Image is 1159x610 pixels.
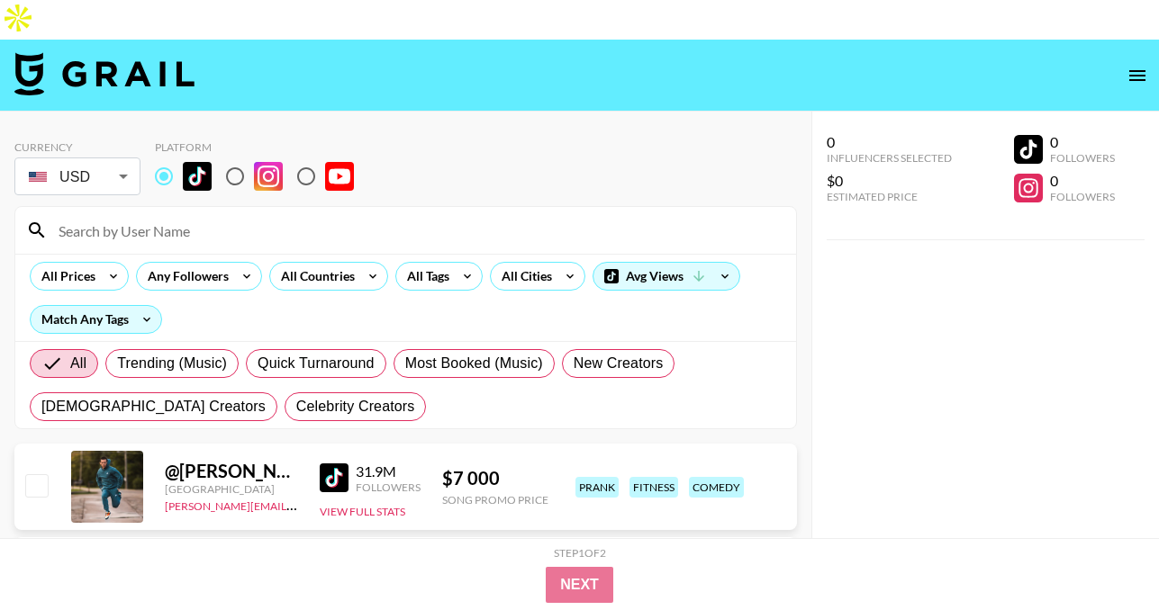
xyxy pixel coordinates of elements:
div: Followers [1050,190,1115,203]
button: Next [546,567,613,603]
div: 0 [1050,172,1115,190]
div: Any Followers [137,263,232,290]
img: TikTok [320,463,349,492]
div: Song Promo Price [442,493,548,507]
div: fitness [629,477,678,498]
div: $0 [827,172,952,190]
div: Avg Views [593,263,739,290]
div: All Countries [270,263,358,290]
div: Step 1 of 2 [554,546,606,560]
div: Match Any Tags [31,306,161,333]
img: YouTube [325,162,354,191]
div: [GEOGRAPHIC_DATA] [165,482,298,496]
div: Currency [14,140,140,154]
span: Celebrity Creators [296,396,415,417]
button: View Full Stats [320,505,405,518]
div: Platform [155,140,368,154]
span: Trending (Music) [117,353,227,374]
img: TikTok [183,162,212,191]
span: Most Booked (Music) [405,353,543,374]
div: 31.9M [356,462,421,480]
div: All Cities [491,263,556,290]
span: Quick Turnaround [258,353,375,374]
div: 0 [1050,133,1115,151]
div: @ [PERSON_NAME].[PERSON_NAME] [165,460,298,482]
button: open drawer [1119,58,1155,94]
div: 0 [827,133,952,151]
div: $ 7 000 [442,467,548,489]
div: Estimated Price [827,190,952,203]
span: New Creators [574,353,664,374]
div: All Prices [31,263,99,290]
div: Followers [1050,151,1115,165]
div: All Tags [396,263,453,290]
div: prank [575,477,619,498]
div: USD [18,161,137,193]
div: Followers [356,480,421,494]
a: [PERSON_NAME][EMAIL_ADDRESS][DOMAIN_NAME] [165,496,431,513]
input: Search by User Name [48,216,785,245]
img: Grail Talent [14,52,195,95]
span: [DEMOGRAPHIC_DATA] Creators [41,396,266,417]
div: comedy [689,477,744,498]
span: All [70,353,86,374]
div: Influencers Selected [827,151,952,165]
img: Instagram [254,162,283,191]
